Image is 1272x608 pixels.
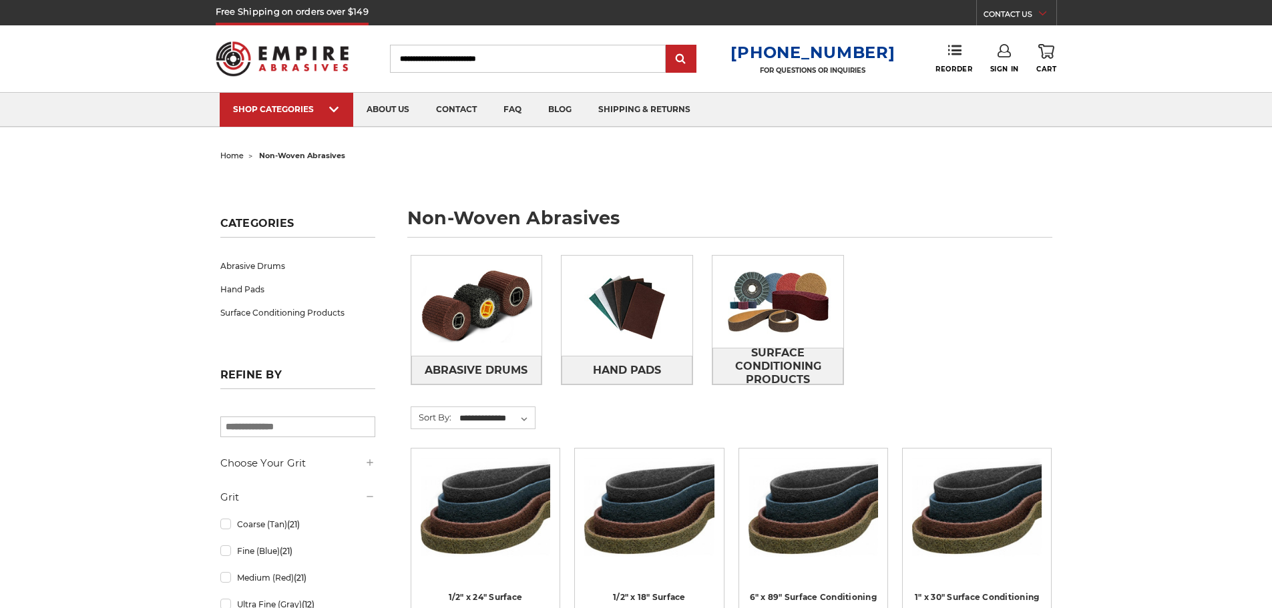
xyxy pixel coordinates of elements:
[730,43,895,62] a: [PHONE_NUMBER]
[984,7,1056,25] a: CONTACT US
[294,573,306,583] span: (21)
[535,93,585,127] a: blog
[585,93,704,127] a: shipping & returns
[220,278,375,301] a: Hand Pads
[1036,65,1056,73] span: Cart
[411,260,542,352] img: Abrasive Drums
[593,359,661,382] span: Hand Pads
[423,93,490,127] a: contact
[668,46,694,73] input: Submit
[749,458,878,565] img: 6"x89" Surface Conditioning Sanding Belts
[220,513,375,536] a: Coarse (Tan)(21)
[712,256,843,348] img: Surface Conditioning Products
[259,151,345,160] span: non-woven abrasives
[220,455,375,471] h5: Choose Your Grit
[411,407,451,427] label: Sort By:
[730,66,895,75] p: FOR QUESTIONS OR INQUIRIES
[353,93,423,127] a: about us
[233,104,340,114] div: SHOP CATEGORIES
[280,546,292,556] span: (21)
[562,356,692,384] a: Hand Pads
[220,368,375,389] h5: Refine by
[425,359,527,382] span: Abrasive Drums
[287,519,300,529] span: (21)
[990,65,1019,73] span: Sign In
[713,342,843,391] span: Surface Conditioning Products
[562,260,692,352] img: Hand Pads
[220,254,375,278] a: Abrasive Drums
[490,93,535,127] a: faq
[216,33,349,85] img: Empire Abrasives
[457,408,535,428] select: Sort By:
[220,151,244,160] a: home
[220,217,375,238] h5: Categories
[220,301,375,324] a: Surface Conditioning Products
[407,209,1052,238] h1: non-woven abrasives
[935,65,972,73] span: Reorder
[584,458,714,565] img: Surface Conditioning Sanding Belts
[912,458,1042,565] img: 1"x30" Surface Conditioning Sanding Belts
[935,44,972,73] a: Reorder
[421,458,550,565] img: Surface Conditioning Sanding Belts
[220,539,375,563] a: Fine (Blue)(21)
[1036,44,1056,73] a: Cart
[220,566,375,589] a: Medium (Red)(21)
[712,348,843,384] a: Surface Conditioning Products
[411,356,542,384] a: Abrasive Drums
[220,489,375,505] h5: Grit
